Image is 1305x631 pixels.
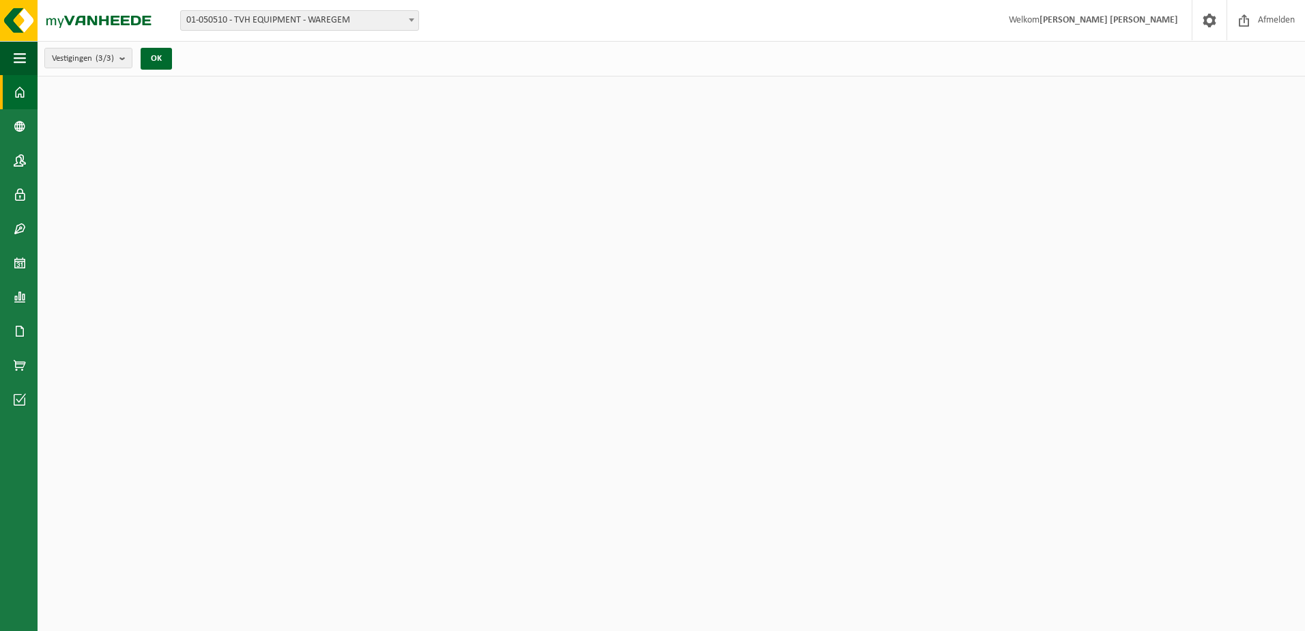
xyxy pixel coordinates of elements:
span: 01-050510 - TVH EQUIPMENT - WAREGEM [181,11,418,30]
span: Vestigingen [52,48,114,69]
span: 01-050510 - TVH EQUIPMENT - WAREGEM [180,10,419,31]
strong: [PERSON_NAME] [PERSON_NAME] [1039,15,1178,25]
button: Vestigingen(3/3) [44,48,132,68]
count: (3/3) [96,54,114,63]
button: OK [141,48,172,70]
